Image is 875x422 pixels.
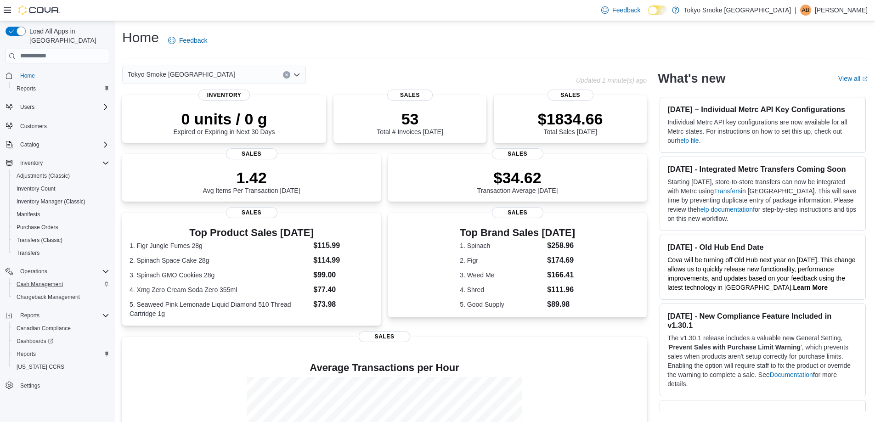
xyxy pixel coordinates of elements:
span: Transfers [17,249,40,257]
span: Customers [17,120,109,131]
dt: 1. Figr Jungle Fumes 28g [130,241,310,250]
button: Clear input [283,71,290,79]
h3: [DATE] - New Compliance Feature Included in v1.30.1 [667,311,858,330]
span: Inventory Manager (Classic) [13,196,109,207]
dd: $73.98 [313,299,373,310]
a: Feedback [598,1,644,19]
span: Inventory [17,158,109,169]
span: Washington CCRS [13,361,109,372]
h3: Top Brand Sales [DATE] [460,227,575,238]
dd: $77.40 [313,284,373,295]
span: Sales [548,90,593,101]
h3: [DATE] - Old Hub End Date [667,242,858,252]
span: Tokyo Smoke [GEOGRAPHIC_DATA] [128,69,235,80]
a: Dashboards [9,335,113,348]
span: Sales [359,331,410,342]
h4: Average Transactions per Hour [130,362,639,373]
span: Feedback [179,36,207,45]
a: Transfers [13,248,43,259]
span: Reports [17,350,36,358]
p: $1834.66 [538,110,603,128]
a: Inventory Manager (Classic) [13,196,89,207]
span: Customers [20,123,47,130]
a: Feedback [164,31,211,50]
p: 0 units / 0 g [174,110,275,128]
p: $34.62 [477,169,558,187]
p: 53 [377,110,443,128]
p: Tokyo Smoke [GEOGRAPHIC_DATA] [684,5,791,16]
h1: Home [122,28,159,47]
span: Canadian Compliance [17,325,71,332]
a: Dashboards [13,336,57,347]
p: | [795,5,796,16]
span: Inventory [20,159,43,167]
button: Inventory Count [9,182,113,195]
dd: $89.98 [547,299,575,310]
a: Reports [13,349,40,360]
span: Cova will be turning off Old Hub next year on [DATE]. This change allows us to quickly release ne... [667,256,855,291]
button: Purchase Orders [9,221,113,234]
button: Operations [17,266,51,277]
span: Sales [492,207,543,218]
span: Adjustments (Classic) [13,170,109,181]
button: Chargeback Management [9,291,113,304]
a: View allExternal link [838,75,868,82]
a: Chargeback Management [13,292,84,303]
svg: External link [862,76,868,82]
span: Cash Management [17,281,63,288]
button: Users [17,101,38,113]
button: Reports [17,310,43,321]
span: Settings [20,382,40,389]
a: Documentation [770,371,813,378]
span: Reports [20,312,40,319]
button: Catalog [2,138,113,151]
a: Reports [13,83,40,94]
div: Avg Items Per Transaction [DATE] [203,169,300,194]
dd: $166.41 [547,270,575,281]
dt: 2. Spinach Space Cake 28g [130,256,310,265]
span: Transfers (Classic) [13,235,109,246]
button: Reports [2,309,113,322]
button: Home [2,69,113,82]
a: Canadian Compliance [13,323,74,334]
span: AB [802,5,809,16]
button: Transfers [9,247,113,259]
button: Reports [9,82,113,95]
span: Home [17,70,109,81]
div: Total Sales [DATE] [538,110,603,135]
a: Home [17,70,39,81]
span: Purchase Orders [13,222,109,233]
dt: 5. Good Supply [460,300,543,309]
button: Adjustments (Classic) [9,169,113,182]
img: Cova [18,6,60,15]
div: Expired or Expiring in Next 30 Days [174,110,275,135]
dd: $258.96 [547,240,575,251]
a: Settings [17,380,44,391]
span: Inventory Manager (Classic) [17,198,85,205]
dd: $111.96 [547,284,575,295]
button: Cash Management [9,278,113,291]
dt: 4. Shred [460,285,543,294]
span: Sales [492,148,543,159]
a: Learn More [793,284,828,291]
dd: $115.99 [313,240,373,251]
button: Settings [2,379,113,392]
button: Reports [9,348,113,360]
h3: Top Product Sales [DATE] [130,227,373,238]
nav: Complex example [6,65,109,416]
p: Updated 1 minute(s) ago [576,77,647,84]
span: Dark Mode [648,15,649,16]
span: Transfers (Classic) [17,236,62,244]
button: [US_STATE] CCRS [9,360,113,373]
dt: 1. Spinach [460,241,543,250]
span: Sales [226,207,277,218]
a: help file [677,137,699,144]
a: Customers [17,121,51,132]
button: Canadian Compliance [9,322,113,335]
dd: $114.99 [313,255,373,266]
dt: 2. Figr [460,256,543,265]
span: Dashboards [17,338,53,345]
input: Dark Mode [648,6,667,15]
span: Manifests [17,211,40,218]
